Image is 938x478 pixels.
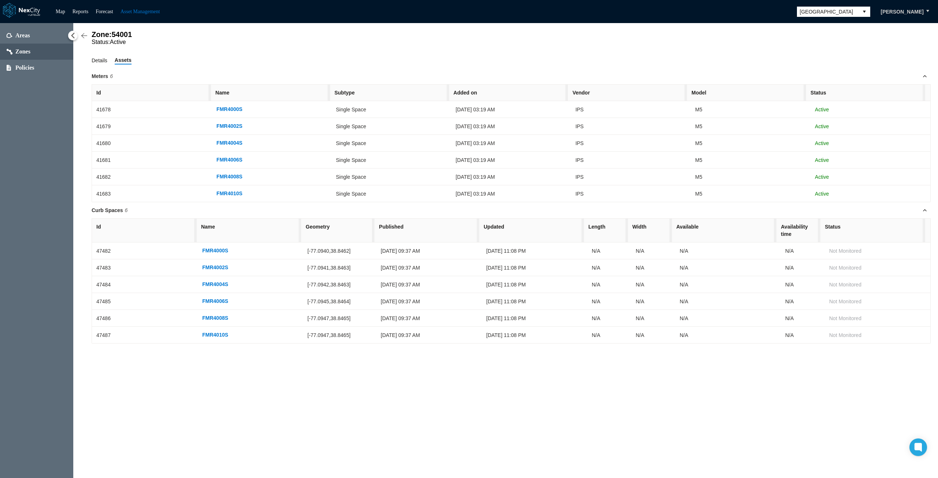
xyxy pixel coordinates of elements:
[15,64,34,71] span: Policies
[571,101,691,118] td: IPS
[92,135,212,152] td: 41680
[781,293,825,310] td: N/A
[587,327,631,343] td: N/A
[332,135,451,152] td: Single Space
[15,32,30,39] span: Areas
[202,331,229,339] button: FMR4010S
[216,139,243,147] button: FMR4004S
[92,310,197,327] td: 47486
[631,293,675,310] td: N/A
[115,56,132,64] span: Assets
[815,191,829,197] span: Active
[216,156,243,164] button: FMR4006S
[454,89,477,96] span: Added on
[873,5,931,18] button: [PERSON_NAME]
[675,242,781,259] td: N/A
[307,248,351,254] span: [ -77.0940 , 38.8462 ]
[451,135,571,152] td: [DATE] 03:19 AM
[881,8,924,15] span: [PERSON_NAME]
[676,223,699,230] span: Available
[482,293,587,310] td: [DATE] 11:08 PM
[482,327,587,343] td: [DATE] 11:08 PM
[217,190,243,197] span: FMR4010S
[815,107,829,112] span: Active
[587,259,631,276] td: N/A
[675,259,781,276] td: N/A
[858,7,870,17] button: select
[202,281,228,288] span: FMR4004S
[815,123,829,129] span: Active
[379,223,403,230] span: Published
[829,248,861,254] span: Not Monitored
[92,207,128,213] span: Curb Spaces
[691,118,810,135] td: M5
[484,223,504,230] span: Updated
[571,135,691,152] td: IPS
[215,89,229,96] span: Name
[92,101,212,118] td: 41678
[571,168,691,185] td: IPS
[781,310,825,327] td: N/A
[451,118,571,135] td: [DATE] 03:19 AM
[201,223,215,230] span: Name
[202,297,228,305] span: FMR4006S
[451,152,571,168] td: [DATE] 03:19 AM
[73,9,89,14] a: Reports
[571,118,691,135] td: IPS
[92,152,212,168] td: 41681
[81,32,88,40] img: Back
[376,242,482,259] td: [DATE] 09:37 AM
[572,89,590,96] span: Vendor
[92,276,197,293] td: 47484
[125,207,128,213] span: 6
[202,264,228,271] span: FMR4002S
[691,185,810,202] td: M5
[451,101,571,118] td: [DATE] 03:19 AM
[332,168,451,185] td: Single Space
[588,223,606,230] span: Length
[451,168,571,185] td: [DATE] 03:19 AM
[587,293,631,310] td: N/A
[781,223,816,238] span: Availability time
[307,265,351,271] span: [ -77.0941 , 38.8463 ]
[307,299,351,304] span: [ -77.0945 , 38.8464 ]
[92,259,197,276] td: 47483
[571,185,691,202] td: IPS
[815,174,829,180] span: Active
[571,152,691,168] td: IPS
[781,242,825,259] td: N/A
[202,331,228,338] span: FMR4010S
[781,327,825,343] td: N/A
[56,9,65,14] a: Map
[482,276,587,293] td: [DATE] 11:08 PM
[825,223,841,230] span: Status
[202,247,229,255] button: FMR4000S
[202,297,229,305] button: FMR4006S
[631,310,675,327] td: N/A
[691,135,810,152] td: M5
[92,168,212,185] td: 41682
[815,157,829,163] span: Active
[217,173,243,180] span: FMR4008S
[307,315,351,321] span: [ -77.0947 , 38.8465 ]
[332,185,451,202] td: Single Space
[675,327,781,343] td: N/A
[632,223,647,230] span: Width
[92,327,197,343] td: 47487
[96,89,101,96] span: Id
[691,152,810,168] td: M5
[587,242,631,259] td: N/A
[202,281,229,288] button: FMR4004S
[675,310,781,327] td: N/A
[216,190,243,197] button: FMR4010S
[631,259,675,276] td: N/A
[217,139,243,147] span: FMR4004S
[92,73,113,79] span: Meters
[631,276,675,293] td: N/A
[121,9,160,14] a: Asset Management
[829,315,861,321] span: Not Monitored
[92,56,107,64] span: Details
[15,48,30,55] span: Zones
[217,105,243,113] span: FMR4000S
[691,89,706,96] span: Model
